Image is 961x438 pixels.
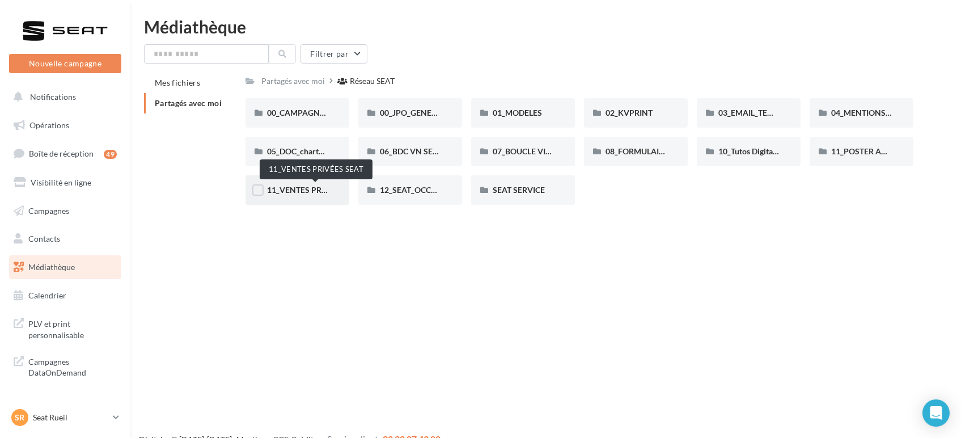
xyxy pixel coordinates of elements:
[7,171,124,195] a: Visibilité en ligne
[7,199,124,223] a: Campagnes
[7,284,124,308] a: Calendrier
[29,120,69,130] span: Opérations
[9,54,121,73] button: Nouvelle campagne
[15,412,25,423] span: SR
[28,262,75,272] span: Médiathèque
[380,146,442,156] span: 06_BDC VN SEAT
[267,146,405,156] span: 05_DOC_charte graphique + Guidelines
[144,18,947,35] div: Médiathèque
[28,290,66,300] span: Calendrier
[493,108,542,117] span: 01_MODELES
[922,399,950,427] div: Open Intercom Messenger
[7,141,124,166] a: Boîte de réception49
[31,178,91,187] span: Visibilité en ligne
[380,108,508,117] span: 00_JPO_GENERIQUE IBIZA ARONA
[155,98,222,108] span: Partagés avec moi
[33,412,108,423] p: Seat Rueil
[7,349,124,383] a: Campagnes DataOnDemand
[718,146,784,156] span: 10_Tutos Digitaleo
[29,149,94,158] span: Boîte de réception
[380,185,508,195] span: 12_SEAT_OCCASIONS_GARANTIES
[606,108,653,117] span: 02_KVPRINT
[9,407,121,428] a: SR Seat Rueil
[7,311,124,345] a: PLV et print personnalisable
[831,146,924,156] span: 11_POSTER ADEME SEAT
[28,316,117,340] span: PLV et print personnalisable
[28,234,60,243] span: Contacts
[606,146,760,156] span: 08_FORMULAIRE DE DEMANDE CRÉATIVE
[267,185,363,195] span: 11_VENTES PRIVÉES SEAT
[300,44,367,64] button: Filtrer par
[30,92,76,102] span: Notifications
[493,146,642,156] span: 07_BOUCLE VIDEO ECRAN SHOWROOM
[155,78,200,87] span: Mes fichiers
[493,185,545,195] span: SEAT SERVICE
[7,255,124,279] a: Médiathèque
[7,85,119,109] button: Notifications
[7,113,124,137] a: Opérations
[261,75,325,87] div: Partagés avec moi
[28,354,117,378] span: Campagnes DataOnDemand
[718,108,842,117] span: 03_EMAIL_TEMPLATE HTML SEAT
[28,205,69,215] span: Campagnes
[267,108,373,117] span: 00_CAMPAGNE_SEPTEMBRE
[104,150,117,159] div: 49
[350,75,395,87] div: Réseau SEAT
[260,159,372,179] div: 11_VENTES PRIVÉES SEAT
[7,227,124,251] a: Contacts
